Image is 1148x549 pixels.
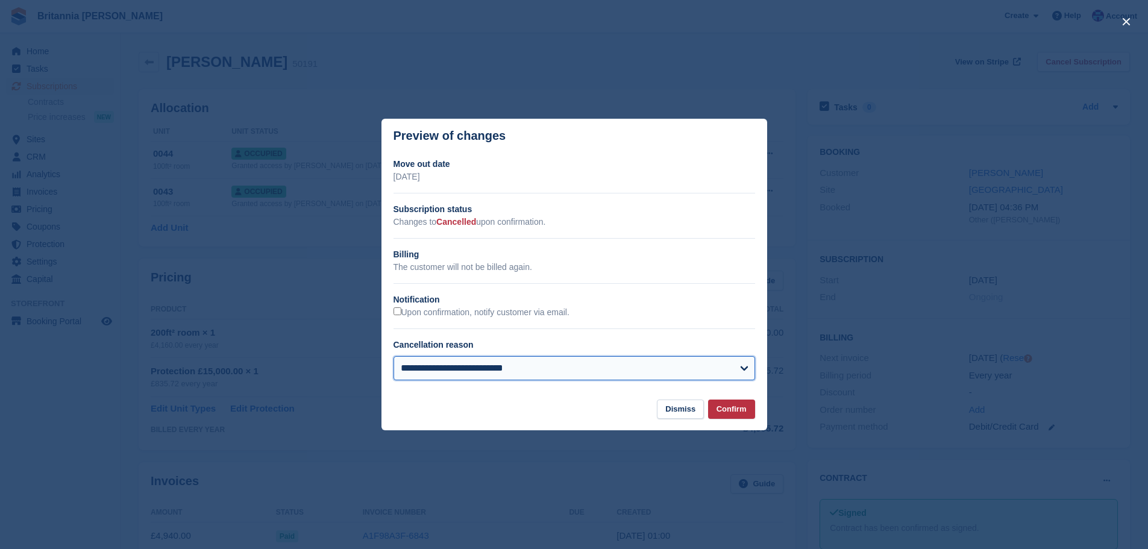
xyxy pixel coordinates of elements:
[394,307,401,315] input: Upon confirmation, notify customer via email.
[394,203,755,216] h2: Subscription status
[394,307,569,318] label: Upon confirmation, notify customer via email.
[394,293,755,306] h2: Notification
[708,400,755,419] button: Confirm
[394,129,506,143] p: Preview of changes
[657,400,704,419] button: Dismiss
[394,248,755,261] h2: Billing
[436,217,476,227] span: Cancelled
[1117,12,1136,31] button: close
[394,171,755,183] p: [DATE]
[394,216,755,228] p: Changes to upon confirmation.
[394,261,755,274] p: The customer will not be billed again.
[394,340,474,350] label: Cancellation reason
[394,158,755,171] h2: Move out date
